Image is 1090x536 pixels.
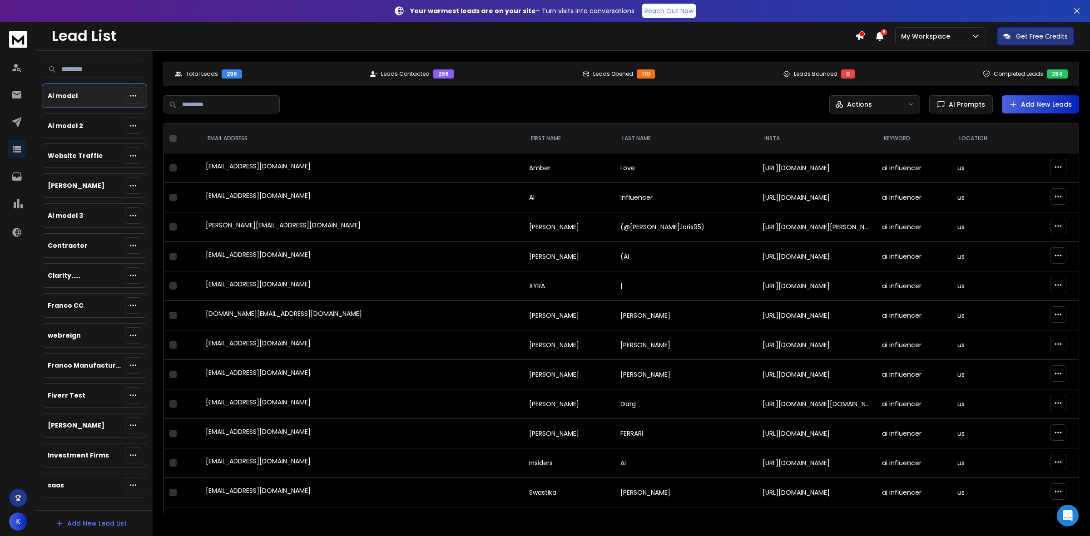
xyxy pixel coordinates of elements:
[877,419,952,448] td: ai influencer
[206,398,518,410] div: [EMAIL_ADDRESS][DOMAIN_NAME]
[524,330,615,360] td: [PERSON_NAME]
[952,153,1016,183] td: us
[206,191,518,204] div: [EMAIL_ADDRESS][DOMAIN_NAME]
[757,478,876,507] td: [URL][DOMAIN_NAME]
[929,95,993,113] button: AI Prompts
[877,330,952,360] td: ai influencer
[524,389,615,419] td: [PERSON_NAME]
[877,271,952,301] td: ai influencer
[615,183,757,212] td: Influencer
[877,153,952,183] td: ai influencer
[881,29,887,35] span: 9
[206,457,518,469] div: [EMAIL_ADDRESS][DOMAIN_NAME]
[48,211,83,220] p: Ai model 3
[952,124,1016,153] th: location
[994,70,1043,78] p: Completed Leads
[222,69,242,79] div: 296
[952,271,1016,301] td: us
[952,183,1016,212] td: us
[757,242,876,271] td: [URL][DOMAIN_NAME]
[615,448,757,478] td: Ai
[48,241,88,250] p: Contractor
[757,360,876,389] td: [URL][DOMAIN_NAME]
[524,242,615,271] td: [PERSON_NAME]
[841,69,855,79] div: 0
[615,124,757,153] th: LAST NAME
[1009,100,1072,109] a: Add New Leads
[615,301,757,330] td: [PERSON_NAME]
[524,124,615,153] th: FIRST NAME
[952,242,1016,271] td: us
[206,221,518,233] div: [PERSON_NAME][EMAIL_ADDRESS][DOMAIN_NAME]
[9,512,27,531] button: K
[644,6,694,15] p: Reach Out Now
[637,69,655,79] div: 110
[1057,505,1079,526] div: Open Intercom Messenger
[48,451,109,460] p: Investment Firms
[206,339,518,351] div: [EMAIL_ADDRESS][DOMAIN_NAME]
[952,478,1016,507] td: us
[877,124,952,153] th: keyword
[615,478,757,507] td: [PERSON_NAME]
[52,28,855,44] h1: Lead List
[877,183,952,212] td: ai influencer
[952,360,1016,389] td: us
[877,242,952,271] td: ai influencer
[757,419,876,448] td: [URL][DOMAIN_NAME]
[48,421,104,430] p: [PERSON_NAME]
[757,124,876,153] th: insta
[757,389,876,419] td: [URL][DOMAIN_NAME][DOMAIN_NAME]
[794,70,837,78] p: Leads Bounced
[952,448,1016,478] td: us
[847,100,872,109] p: Actions
[206,309,518,322] div: [DOMAIN_NAME][EMAIL_ADDRESS][DOMAIN_NAME]
[615,330,757,360] td: [PERSON_NAME]
[757,153,876,183] td: [URL][DOMAIN_NAME]
[206,280,518,292] div: [EMAIL_ADDRESS][DOMAIN_NAME]
[206,162,518,174] div: [EMAIL_ADDRESS][DOMAIN_NAME]
[757,271,876,301] td: [URL][DOMAIN_NAME]
[48,271,80,280] p: Clarity.....
[615,242,757,271] td: (AI
[615,360,757,389] td: [PERSON_NAME]
[48,391,85,400] p: Fiverr Test
[48,301,84,310] p: Franco CC
[615,389,757,419] td: Garg
[757,301,876,330] td: [URL][DOMAIN_NAME]
[524,212,615,242] td: [PERSON_NAME]
[952,301,1016,330] td: us
[48,514,134,532] button: Add New Lead List
[48,181,104,190] p: [PERSON_NAME]
[877,212,952,242] td: ai influencer
[206,427,518,440] div: [EMAIL_ADDRESS][DOMAIN_NAME]
[381,70,430,78] p: Leads Contacted
[615,153,757,183] td: Love
[9,31,27,48] img: logo
[48,121,83,130] p: Ai model 2
[615,271,757,301] td: |
[877,448,952,478] td: ai influencer
[524,478,615,507] td: Swastika
[48,331,81,340] p: webreign
[757,330,876,360] td: [URL][DOMAIN_NAME]
[877,360,952,389] td: ai influencer
[524,183,615,212] td: AI
[410,6,536,15] strong: Your warmest leads are on your site
[433,69,454,79] div: 296
[945,100,985,109] span: AI Prompts
[757,448,876,478] td: [URL][DOMAIN_NAME]
[524,153,615,183] td: Amber
[410,6,634,15] p: – Turn visits into conversations
[524,271,615,301] td: XYRA
[524,301,615,330] td: [PERSON_NAME]
[877,301,952,330] td: ai influencer
[901,32,954,41] p: My Workspace
[615,419,757,448] td: FERRARI
[1002,95,1079,113] button: Add New Leads
[524,360,615,389] td: [PERSON_NAME]
[200,124,524,153] th: EMAIL ADDRESS
[48,361,121,370] p: Franco Manufacturing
